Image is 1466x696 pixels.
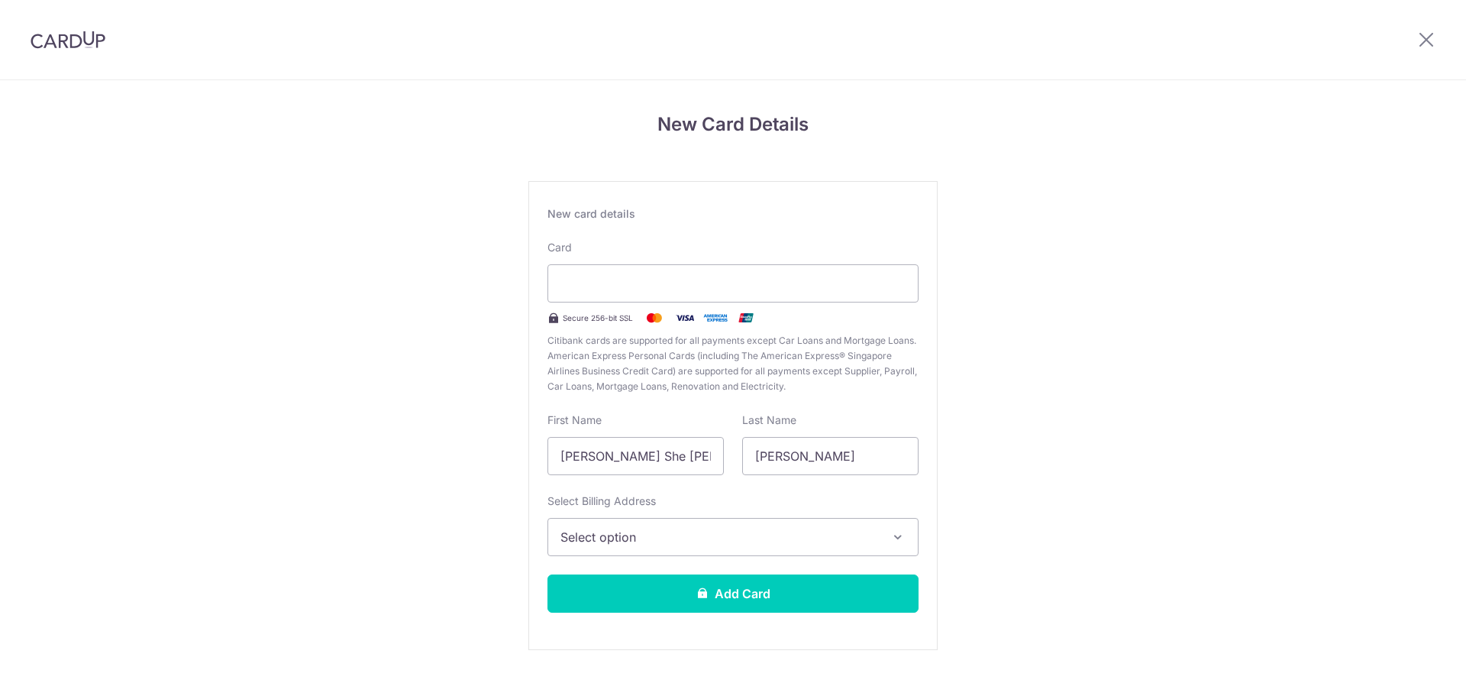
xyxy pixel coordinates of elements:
span: Select option [560,528,878,546]
label: Last Name [742,413,796,428]
img: .alt.unionpay [731,309,761,327]
img: CardUp [31,31,105,49]
iframe: Opens a widget where you can find more information [1368,650,1451,688]
img: Mastercard [639,309,670,327]
img: .alt.amex [700,309,731,327]
input: Cardholder First Name [547,437,724,475]
h4: New Card Details [528,111,938,138]
span: Citibank cards are supported for all payments except Car Loans and Mortgage Loans. American Expre... [547,333,919,394]
label: First Name [547,413,602,428]
button: Add Card [547,575,919,613]
label: Select Billing Address [547,494,656,509]
img: Visa [670,309,700,327]
input: Cardholder Last Name [742,437,919,475]
div: New card details [547,206,919,222]
button: Select option [547,518,919,556]
span: Secure 256-bit SSL [563,312,633,324]
iframe: Secure card payment input frame [560,274,906,293]
label: Card [547,240,572,255]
